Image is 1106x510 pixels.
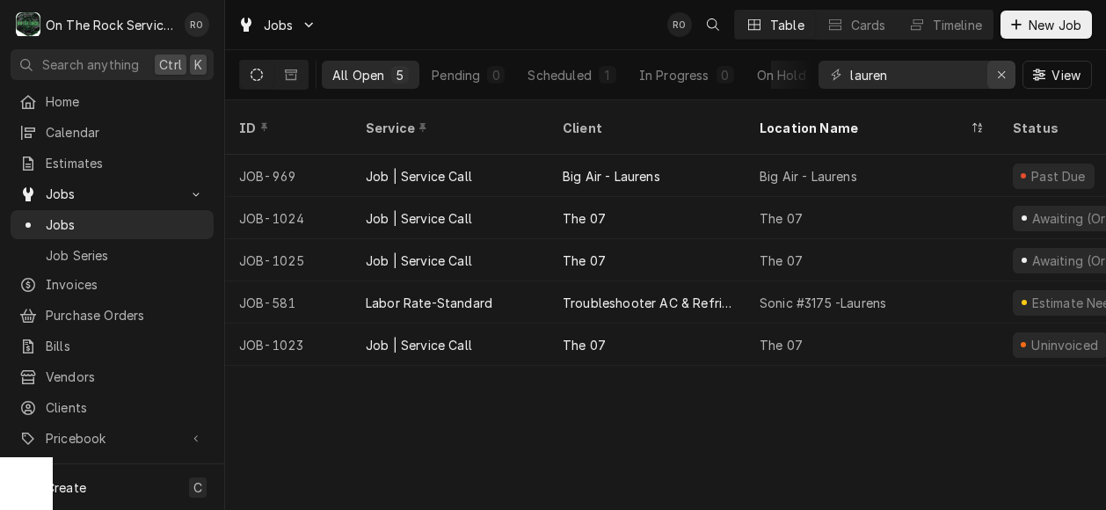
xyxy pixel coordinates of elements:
[987,61,1015,89] button: Erase input
[563,119,728,137] div: Client
[639,66,709,84] div: In Progress
[11,456,214,485] a: Reports
[11,331,214,361] a: Bills
[185,12,209,37] div: Rich Ortega's Avatar
[159,55,182,74] span: Ctrl
[366,167,472,186] div: Job | Service Call
[395,66,405,84] div: 5
[11,210,214,239] a: Jobs
[16,12,40,37] div: On The Rock Services's Avatar
[563,336,606,354] div: The 07
[16,12,40,37] div: O
[563,209,606,228] div: The 07
[366,119,531,137] div: Service
[46,123,205,142] span: Calendar
[46,398,205,417] span: Clients
[11,87,214,116] a: Home
[528,66,591,84] div: Scheduled
[667,12,692,37] div: RO
[366,251,472,270] div: Job | Service Call
[770,16,804,34] div: Table
[699,11,727,39] button: Open search
[11,241,214,270] a: Job Series
[11,49,214,80] button: Search anythingCtrlK
[185,12,209,37] div: RO
[42,55,139,74] span: Search anything
[1030,336,1101,354] div: Uninvoiced
[1048,66,1084,84] span: View
[563,251,606,270] div: The 07
[225,281,352,324] div: JOB-581
[264,16,294,34] span: Jobs
[667,12,692,37] div: Rich Ortega's Avatar
[563,294,731,312] div: Troubleshooter AC & Refrigeration - ElectroFreeze of The Carolinas
[366,294,492,312] div: Labor Rate-Standard
[366,209,472,228] div: Job | Service Call
[225,239,352,281] div: JOB-1025
[46,275,205,294] span: Invoices
[46,462,205,480] span: Reports
[225,197,352,239] div: JOB-1024
[933,16,982,34] div: Timeline
[760,209,803,228] div: The 07
[46,185,178,203] span: Jobs
[46,429,178,448] span: Pricebook
[194,55,202,74] span: K
[602,66,613,84] div: 1
[757,66,806,84] div: On Hold
[193,478,202,497] span: C
[11,118,214,147] a: Calendar
[760,119,967,137] div: Location Name
[851,16,886,34] div: Cards
[230,11,324,40] a: Go to Jobs
[11,362,214,391] a: Vendors
[46,480,86,495] span: Create
[46,92,205,111] span: Home
[491,66,501,84] div: 0
[225,324,352,366] div: JOB-1023
[366,336,472,354] div: Job | Service Call
[760,294,886,312] div: Sonic #3175 -Laurens
[46,337,205,355] span: Bills
[850,61,982,89] input: Keyword search
[225,155,352,197] div: JOB-969
[1000,11,1092,39] button: New Job
[760,167,857,186] div: Big Air - Laurens
[720,66,731,84] div: 0
[239,119,334,137] div: ID
[11,424,214,453] a: Go to Pricebook
[432,66,480,84] div: Pending
[1030,167,1088,186] div: Past Due
[46,215,205,234] span: Jobs
[46,368,205,386] span: Vendors
[46,306,205,324] span: Purchase Orders
[46,16,175,34] div: On The Rock Services
[760,336,803,354] div: The 07
[1022,61,1092,89] button: View
[11,179,214,208] a: Go to Jobs
[46,246,205,265] span: Job Series
[563,167,660,186] div: Big Air - Laurens
[11,149,214,178] a: Estimates
[332,66,384,84] div: All Open
[11,270,214,299] a: Invoices
[11,393,214,422] a: Clients
[11,301,214,330] a: Purchase Orders
[46,154,205,172] span: Estimates
[1025,16,1085,34] span: New Job
[760,251,803,270] div: The 07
